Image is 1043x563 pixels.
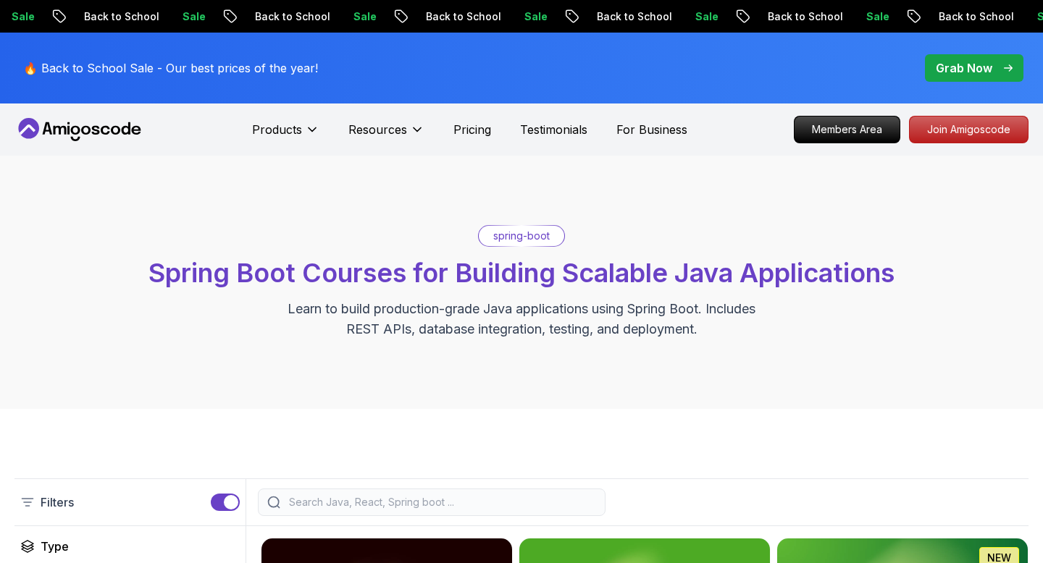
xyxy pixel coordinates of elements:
[227,9,325,24] p: Back to School
[56,9,154,24] p: Back to School
[154,9,201,24] p: Sale
[493,229,550,243] p: spring-boot
[910,9,1009,24] p: Back to School
[286,495,596,509] input: Search Java, React, Spring boot ...
[41,538,69,555] h2: Type
[569,9,667,24] p: Back to School
[667,9,713,24] p: Sale
[252,121,302,138] p: Products
[278,299,765,339] p: Learn to build production-grade Java applications using Spring Boot. Includes REST APIs, database...
[348,121,407,138] p: Resources
[909,116,1029,143] a: Join Amigoscode
[325,9,372,24] p: Sale
[252,121,319,150] button: Products
[740,9,838,24] p: Back to School
[794,116,900,143] a: Members Area
[148,257,895,289] span: Spring Boot Courses for Building Scalable Java Applications
[910,117,1028,143] p: Join Amigoscode
[936,59,992,77] p: Grab Now
[348,121,424,150] button: Resources
[616,121,687,138] a: For Business
[838,9,884,24] p: Sale
[453,121,491,138] a: Pricing
[496,9,543,24] p: Sale
[41,494,74,511] p: Filters
[520,121,587,138] a: Testimonials
[795,117,900,143] p: Members Area
[398,9,496,24] p: Back to School
[23,59,318,77] p: 🔥 Back to School Sale - Our best prices of the year!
